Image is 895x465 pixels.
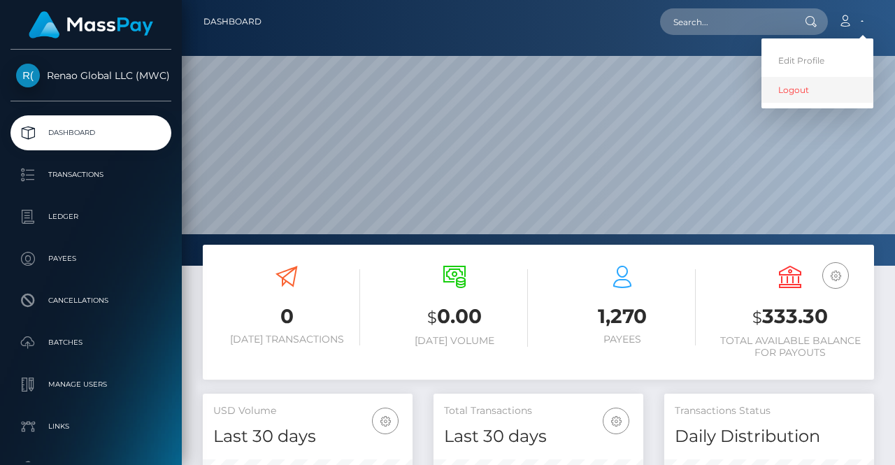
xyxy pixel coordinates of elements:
[10,367,171,402] a: Manage Users
[427,308,437,327] small: $
[10,283,171,318] a: Cancellations
[10,199,171,234] a: Ledger
[761,48,873,73] a: Edit Profile
[203,7,262,36] a: Dashboard
[213,334,360,345] h6: [DATE] Transactions
[675,424,864,449] h4: Daily Distribution
[16,416,166,437] p: Links
[10,115,171,150] a: Dashboard
[29,11,153,38] img: MassPay Logo
[675,404,864,418] h5: Transactions Status
[16,332,166,353] p: Batches
[10,157,171,192] a: Transactions
[10,325,171,360] a: Batches
[16,290,166,311] p: Cancellations
[752,308,762,327] small: $
[761,77,873,103] a: Logout
[717,335,864,359] h6: Total Available Balance for Payouts
[213,404,402,418] h5: USD Volume
[549,303,696,330] h3: 1,270
[717,303,864,331] h3: 333.30
[10,69,171,82] span: Renao Global LLC (MWC)
[444,404,633,418] h5: Total Transactions
[444,424,633,449] h4: Last 30 days
[10,409,171,444] a: Links
[213,424,402,449] h4: Last 30 days
[16,164,166,185] p: Transactions
[16,248,166,269] p: Payees
[16,206,166,227] p: Ledger
[660,8,792,35] input: Search...
[16,374,166,395] p: Manage Users
[381,303,528,331] h3: 0.00
[16,64,40,87] img: Renao Global LLC (MWC)
[549,334,696,345] h6: Payees
[381,335,528,347] h6: [DATE] Volume
[213,303,360,330] h3: 0
[10,241,171,276] a: Payees
[16,122,166,143] p: Dashboard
